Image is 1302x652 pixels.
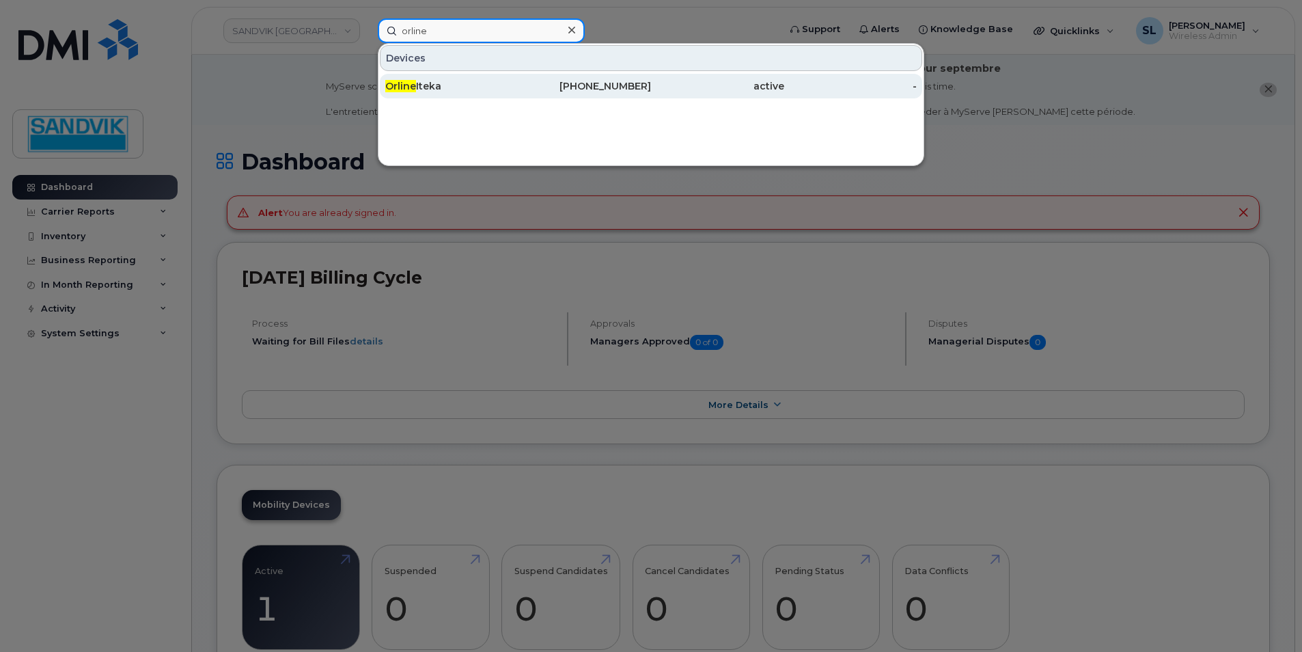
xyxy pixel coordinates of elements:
[380,45,922,71] div: Devices
[380,74,922,98] a: OrlineIteka[PHONE_NUMBER]active-
[784,79,917,93] div: -
[385,80,416,92] span: Orline
[385,79,518,93] div: Iteka
[651,79,784,93] div: active
[518,79,652,93] div: [PHONE_NUMBER]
